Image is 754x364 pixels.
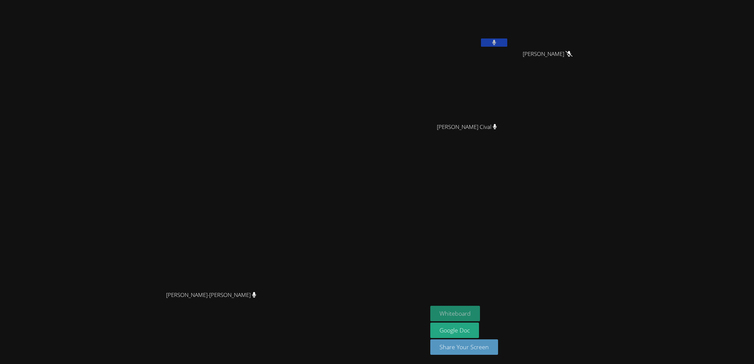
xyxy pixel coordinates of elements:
span: [PERSON_NAME]-[PERSON_NAME] [166,290,256,300]
a: Google Doc [430,323,479,338]
span: [PERSON_NAME] Cival [437,122,497,132]
span: [PERSON_NAME] [523,49,572,59]
button: Share Your Screen [430,339,498,355]
button: Whiteboard [430,306,480,321]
